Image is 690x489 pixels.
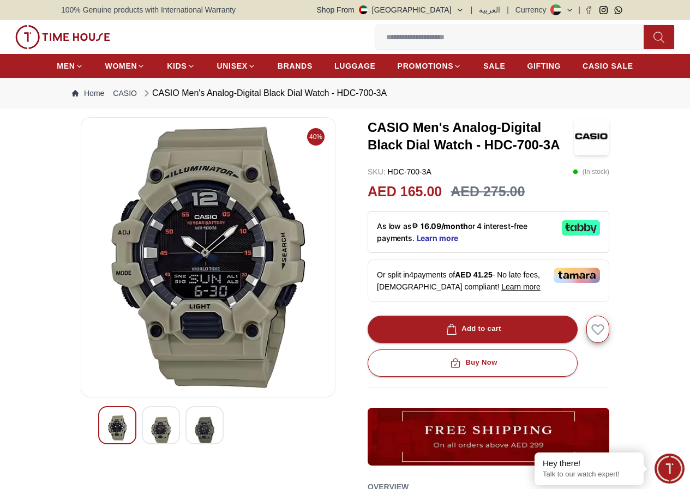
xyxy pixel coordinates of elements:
a: Instagram [599,6,608,14]
button: Buy Now [368,349,578,377]
span: | [471,4,473,15]
a: CASIO SALE [583,56,633,76]
img: CASIO Men's Analog-Digital Black Dial Watch - HDC-700-3A [107,415,127,440]
img: CASIO Men's Analog-Digital Black Dial Watch - HDC-700-3A [151,415,171,445]
p: ( In stock ) [573,166,609,177]
button: Add to cart [368,316,578,343]
span: BRANDS [278,61,313,71]
h3: CASIO Men's Analog-Digital Black Dial Watch - HDC-700-3A [368,119,574,154]
a: PROMOTIONS [398,56,462,76]
a: CASIO [113,88,137,99]
span: | [507,4,509,15]
span: 40% [307,128,325,146]
a: KIDS [167,56,195,76]
h3: AED 275.00 [451,182,525,202]
span: 100% Genuine products with International Warranty [61,4,236,15]
img: ... [15,25,110,49]
p: HDC-700-3A [368,166,431,177]
div: Add to cart [444,323,501,335]
span: SALE [483,61,505,71]
div: Or split in 4 payments of - No late fees, [DEMOGRAPHIC_DATA] compliant! [368,259,609,302]
button: Shop From[GEOGRAPHIC_DATA] [317,4,464,15]
a: Whatsapp [614,6,622,14]
nav: Breadcrumb [61,78,629,108]
img: Tamara [554,268,600,283]
div: Chat Widget [655,454,685,484]
span: Learn more [501,282,541,291]
a: BRANDS [278,56,313,76]
span: | [578,4,580,15]
a: GIFTING [527,56,561,76]
a: Home [72,88,104,99]
h2: AED 165.00 [368,182,442,202]
a: WOMEN [105,56,146,76]
span: MEN [57,61,75,71]
a: SALE [483,56,505,76]
button: العربية [479,4,500,15]
span: KIDS [167,61,187,71]
a: MEN [57,56,83,76]
span: SKU : [368,167,386,176]
img: CASIO Men's Analog-Digital Black Dial Watch - HDC-700-3A [574,117,609,155]
img: ... [368,408,609,466]
span: LUGGAGE [334,61,376,71]
span: AED 41.25 [455,270,492,279]
div: CASIO Men's Analog-Digital Black Dial Watch - HDC-700-3A [141,87,387,100]
a: LUGGAGE [334,56,376,76]
div: Currency [515,4,551,15]
p: Talk to our watch expert! [543,470,635,479]
span: UNISEX [217,61,248,71]
span: CASIO SALE [583,61,633,71]
div: Buy Now [448,357,497,369]
span: PROMOTIONS [398,61,454,71]
img: CASIO Men's Analog-Digital Black Dial Watch - HDC-700-3A [195,415,214,445]
a: Facebook [585,6,593,14]
img: CASIO Men's Analog-Digital Black Dial Watch - HDC-700-3A [90,126,326,388]
div: Hey there! [543,458,635,469]
a: UNISEX [217,56,256,76]
span: WOMEN [105,61,137,71]
span: GIFTING [527,61,561,71]
img: United Arab Emirates [359,5,368,14]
